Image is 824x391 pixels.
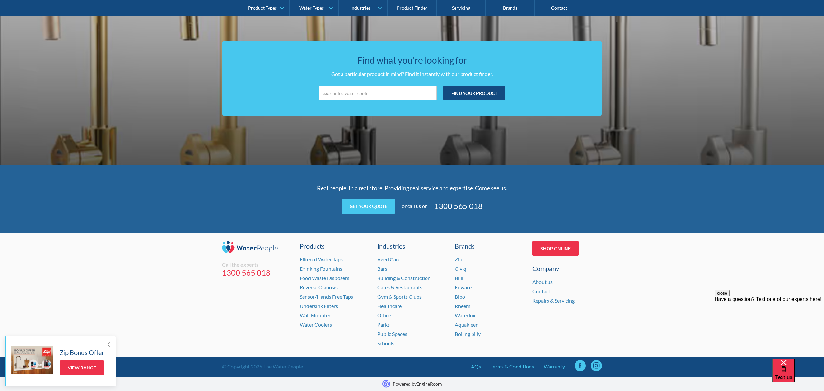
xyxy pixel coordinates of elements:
[300,312,332,318] a: Wall Mounted
[532,288,550,294] a: Contact
[402,202,428,210] div: or call us on
[377,331,407,337] a: Public Spaces
[300,322,332,328] a: Water Coolers
[393,380,442,387] p: Powered by
[455,275,463,281] a: Billi
[235,70,589,78] p: Got a particular product in mind? Find it instantly with our product finder.
[300,303,338,309] a: Undersink Filters
[300,241,369,251] a: Products
[377,322,390,328] a: Parks
[299,5,324,11] div: Water Types
[772,359,824,391] iframe: podium webchat widget bubble
[300,266,342,272] a: Drinking Fountains
[532,241,579,256] a: Shop Online
[300,275,349,281] a: Food Waste Disposers
[222,261,292,268] div: Call the experts
[455,266,466,272] a: Civiq
[300,284,338,290] a: Reverse Osmosis
[11,346,53,374] img: Zip Bonus Offer
[377,241,447,251] a: Industries
[60,348,104,357] h5: Zip Bonus Offer
[222,268,292,277] a: 1300 565 018
[377,303,402,309] a: Healthcare
[235,53,589,67] h3: Find what you're looking for
[532,264,602,273] div: Company
[377,275,431,281] a: Building & Construction
[455,256,462,262] a: Zip
[455,303,470,309] a: Rheem
[377,284,422,290] a: Cafes & Restaurants
[468,363,481,370] a: FAQs
[417,381,442,386] a: EngineRoom
[455,294,465,300] a: Bibo
[286,184,538,193] p: Real people. In a real store. Providing real service and expertise. Come see us.
[715,290,824,367] iframe: podium webchat widget prompt
[222,363,304,370] div: © Copyright 2025 The Water People.
[455,284,472,290] a: Enware
[491,363,534,370] a: Terms & Conditions
[455,312,475,318] a: Waterlux
[300,294,353,300] a: Sensor/Hands Free Taps
[60,360,104,375] a: View Range
[377,266,387,272] a: Bars
[434,200,482,212] a: 1300 565 018
[377,340,394,346] a: Schools
[248,5,277,11] div: Product Types
[377,312,391,318] a: Office
[544,363,565,370] a: Warranty
[351,5,370,11] div: Industries
[300,256,343,262] a: Filtered Water Taps
[455,331,481,337] a: Boiling billy
[377,256,400,262] a: Aged Care
[455,241,524,251] div: Brands
[455,322,479,328] a: Aquakleen
[319,86,437,100] input: e.g. chilled water cooler
[532,279,553,285] a: About us
[443,86,505,100] input: Find your product
[377,294,422,300] a: Gym & Sports Clubs
[532,297,575,304] a: Repairs & Servicing
[342,199,395,214] a: Get your quote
